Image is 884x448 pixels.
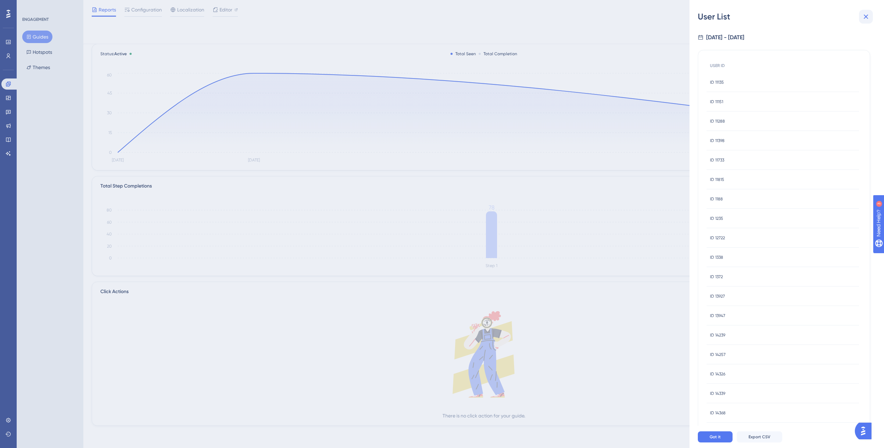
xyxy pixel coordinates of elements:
span: ID 13947 [710,313,725,318]
span: Export CSV [749,434,770,440]
span: ID 13927 [710,293,725,299]
span: ID 1235 [710,216,723,221]
span: Got it [710,434,721,440]
span: ID 12722 [710,235,725,241]
div: [DATE] - [DATE] [706,33,744,42]
div: 3 [48,3,50,9]
button: Got it [698,431,733,442]
div: User List [698,11,876,22]
span: ID 11151 [710,99,723,105]
span: Need Help? [16,2,43,10]
span: ID 14339 [710,391,725,396]
span: ID 11733 [710,157,724,163]
span: ID 1372 [710,274,723,280]
span: ID 14326 [710,371,725,377]
span: ID 14368 [710,410,726,416]
span: ID 11398 [710,138,725,143]
span: ID 11288 [710,118,725,124]
span: USER ID [710,63,725,68]
span: ID 14257 [710,352,726,357]
span: ID 1338 [710,255,723,260]
iframe: UserGuiding AI Assistant Launcher [855,421,876,441]
button: Export CSV [737,431,782,442]
span: ID 11815 [710,177,724,182]
span: ID 14239 [710,332,725,338]
span: ID 1188 [710,196,723,202]
span: ID 11135 [710,80,724,85]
